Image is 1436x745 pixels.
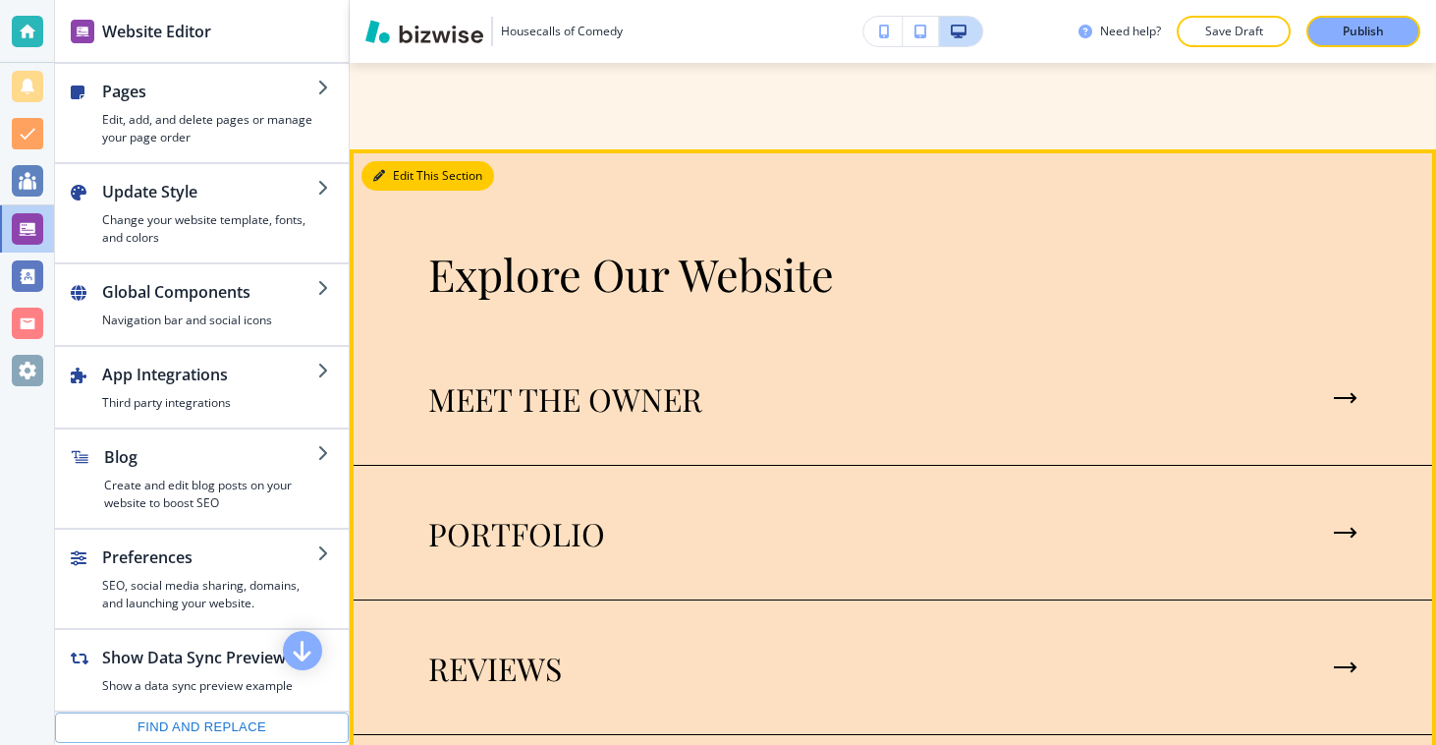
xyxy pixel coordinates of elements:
h2: Website Editor [102,20,211,43]
button: Show Data Sync PreviewShow a data sync preview example [55,630,324,711]
button: Publish [1306,16,1420,47]
p: Explore Our Website [428,248,1357,300]
p: MEET THE OWNER [428,380,702,418]
button: Housecalls of Comedy [365,17,623,46]
h4: Show a data sync preview example [102,677,293,695]
h3: Housecalls of Comedy [501,23,623,40]
button: Find and replace [55,713,349,743]
button: Edit This Section [361,161,494,191]
h3: Need help? [1100,23,1161,40]
h2: App Integrations [102,363,317,386]
button: Update StyleChange your website template, fonts, and colors [55,164,349,262]
button: PagesEdit, add, and delete pages or manage your page order [55,64,349,162]
p: REVIEWS [428,650,562,687]
h2: Show Data Sync Preview [102,646,293,669]
p: PORTFOLIO [428,515,605,552]
h4: Edit, add, and delete pages or manage your page order [102,111,317,146]
h4: SEO, social media sharing, domains, and launching your website. [102,577,317,612]
button: Global ComponentsNavigation bar and social icons [55,264,349,345]
button: Save Draft [1177,16,1291,47]
h4: Navigation bar and social icons [102,312,317,329]
img: Bizwise Logo [365,20,483,43]
h2: Blog [104,445,317,469]
p: Publish [1343,23,1384,40]
h4: Change your website template, fonts, and colors [102,211,317,247]
button: BlogCreate and edit blog posts on your website to boost SEO [55,430,349,528]
h4: Create and edit blog posts on your website to boost SEO [104,477,317,512]
h2: Global Components [102,280,317,304]
img: editor icon [71,20,94,43]
button: App IntegrationsThird party integrations [55,347,349,428]
p: Save Draft [1202,23,1265,40]
h2: Pages [102,80,317,103]
h4: Third party integrations [102,394,317,412]
h2: Update Style [102,180,317,203]
h2: Preferences [102,545,317,569]
button: PreferencesSEO, social media sharing, domains, and launching your website. [55,530,349,628]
